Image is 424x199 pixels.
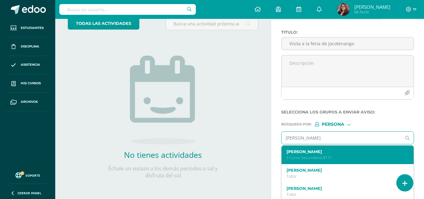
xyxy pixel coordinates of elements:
[100,165,226,179] p: Échale un vistazo a los demás períodos o sal y disfruta del sol
[287,168,404,173] label: [PERSON_NAME]
[282,132,401,144] input: Ej. Mario Galindo
[130,56,196,144] img: no_activities.png
[315,122,362,126] div: [object Object]
[287,155,404,160] p: II Curso Secundaria 8171
[5,37,50,56] a: Disciplina
[5,19,50,37] a: Estudiantes
[354,9,390,15] span: Mi Perfil
[281,123,312,126] span: Búsqueda por :
[337,3,350,16] img: d3b8659a25d9a8c000d04d0626b2caef.png
[21,81,41,86] span: Mis cursos
[281,30,414,35] label: Titulo :
[21,44,39,49] span: Disciplina
[5,74,50,93] a: Mis cursos
[287,192,404,197] p: Tutor
[21,62,40,67] span: Asistencia
[354,4,390,10] span: [PERSON_NAME]
[305,5,345,20] a: Examen
[100,149,226,160] h2: No tienes actividades
[5,56,50,75] a: Asistencia
[18,191,41,195] span: Cerrar panel
[383,5,416,20] a: Aviso
[287,174,404,179] p: Tutor
[5,93,50,111] a: Archivos
[287,186,404,191] label: [PERSON_NAME]
[281,110,414,114] label: Selecciona los grupos a enviar aviso :
[25,173,40,178] span: Soporte
[271,5,305,20] a: Tarea
[322,123,344,126] span: Persona
[287,149,404,154] label: [PERSON_NAME]
[21,99,38,104] span: Archivos
[345,5,382,20] a: Evento
[68,17,139,30] a: todas las Actividades
[282,37,414,50] input: Titulo
[166,18,258,30] input: Busca una actividad próxima aquí...
[21,25,44,30] span: Estudiantes
[8,171,48,179] a: Soporte
[59,4,196,15] input: Busca un usuario...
